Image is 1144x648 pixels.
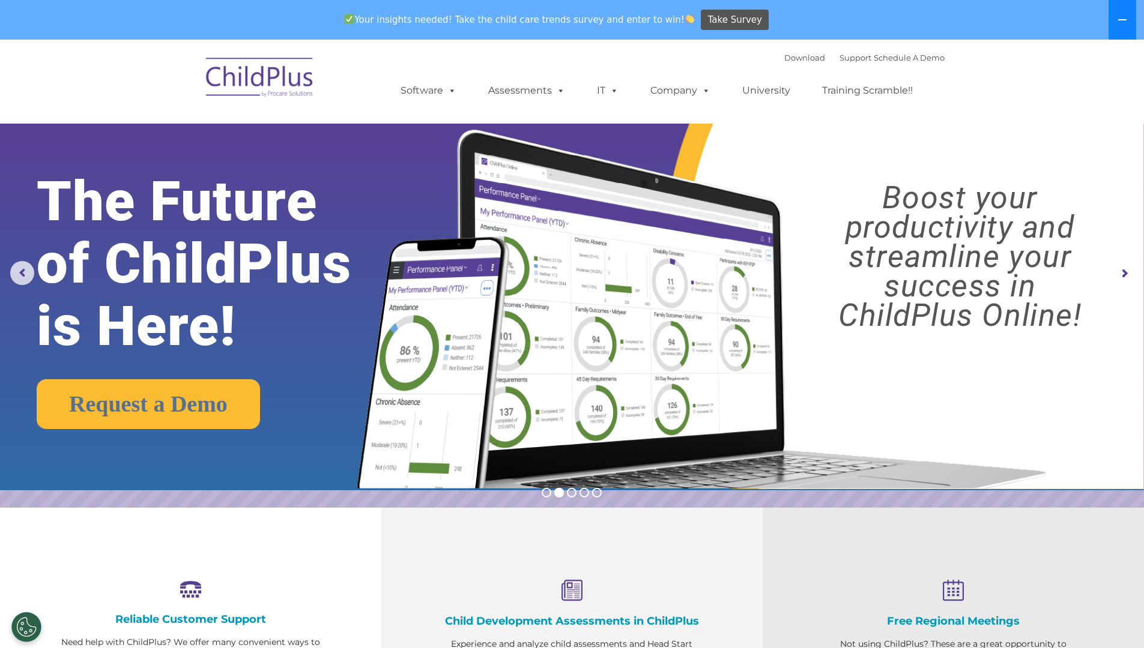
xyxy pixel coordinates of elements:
a: Take Survey [701,10,769,31]
a: Software [389,79,468,103]
iframe: Chat Widget [948,518,1144,648]
img: ✅ [345,14,354,23]
a: Training Scramble!! [810,79,925,103]
h4: Child Development Assessments in ChildPlus [441,614,703,628]
span: Phone number [167,128,218,137]
a: Company [638,79,722,103]
img: 👏 [685,14,694,23]
button: Cookies Settings [11,612,41,642]
img: ChildPlus by Procare Solutions [200,49,320,109]
a: Assessments [476,79,577,103]
a: Request a Demo [37,379,260,429]
rs-layer: The Future of ChildPlus is Here! [37,170,402,358]
a: Download [784,53,825,62]
h4: Free Regional Meetings [823,614,1084,628]
h4: Reliable Customer Support [60,613,321,626]
a: Support [840,53,871,62]
span: Last name [167,79,204,88]
a: University [730,79,802,103]
font: | [784,53,945,62]
span: Take Survey [708,10,762,31]
a: Schedule A Demo [874,53,945,62]
rs-layer: Boost your productivity and streamline your success in ChildPlus Online! [790,183,1130,330]
span: Your insights needed! Take the child care trends survey and enter to win! [340,8,700,31]
a: IT [585,79,631,103]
